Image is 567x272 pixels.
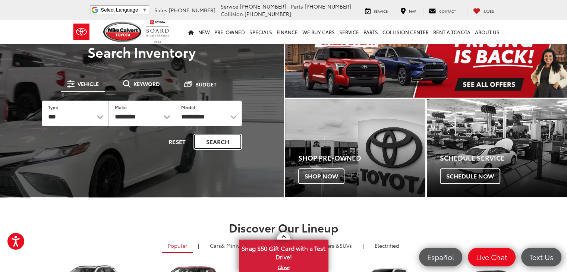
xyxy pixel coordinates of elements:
[115,104,127,110] label: Make
[409,9,416,13] span: Map
[186,20,196,44] a: Home
[359,7,393,14] a: Service
[337,20,361,44] a: Service
[285,99,425,197] a: Shop Pre-Owned Shop Now
[196,20,212,44] a: New
[101,7,147,13] a: Select Language​
[103,22,143,42] img: Mike Calvert Toyota
[67,20,95,44] img: Toyota
[301,239,357,252] a: SUVs
[440,168,500,184] span: Schedule Now
[291,3,303,10] span: Parts
[374,9,388,13] span: Service
[204,239,252,252] a: Cars
[427,99,567,197] a: Schedule Service Schedule Now
[300,20,337,44] a: WE BUY CARS
[212,20,247,44] a: Pre-Owned
[196,242,201,249] li: |
[240,240,328,263] span: Snag $50 Gift Card with a Test Drive!
[423,7,462,14] a: Contact
[162,134,192,150] button: Reset
[472,252,511,262] span: Live Chat
[380,20,431,44] a: Collision Center
[31,44,252,59] h3: Search Inventory
[298,154,425,162] h4: Shop Pre-Owned
[48,104,58,110] label: Type
[298,168,344,184] span: Shop Now
[467,7,500,14] a: My Saved Vehicles
[169,6,215,14] span: [PHONE_NUMBER]
[240,3,286,10] span: [PHONE_NUMBER]
[245,10,291,18] span: [PHONE_NUMBER]
[439,9,456,13] span: Contact
[369,239,405,252] a: Electrified
[521,248,561,266] a: Text Us
[468,248,516,266] a: Live Chat
[473,20,502,44] a: About Us
[526,252,557,262] span: Text Us
[133,81,160,86] span: Keyword
[78,81,99,86] span: Vehicle
[193,134,242,150] button: Search
[440,154,567,162] h4: Schedule Service
[142,7,147,13] span: ▼
[423,252,458,262] span: Español
[181,104,195,110] label: Model
[419,248,462,266] a: Español
[305,3,351,10] span: [PHONE_NUMBER]
[221,242,246,249] span: & Minivan
[247,20,274,44] a: Specials
[221,3,238,10] span: Service
[285,99,425,197] div: Toyota
[431,20,473,44] a: Rent a Toyota
[395,7,422,14] a: Map
[154,6,167,14] span: Sales
[195,82,217,87] span: Budget
[101,7,138,13] span: Select Language
[361,20,380,44] a: Parts
[361,242,366,249] li: |
[274,20,300,44] a: Finance
[21,221,546,234] h2: Discover Our Lineup
[221,10,243,18] span: Collision
[483,9,494,13] span: Saved
[162,239,193,253] a: Popular
[427,99,567,197] div: Toyota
